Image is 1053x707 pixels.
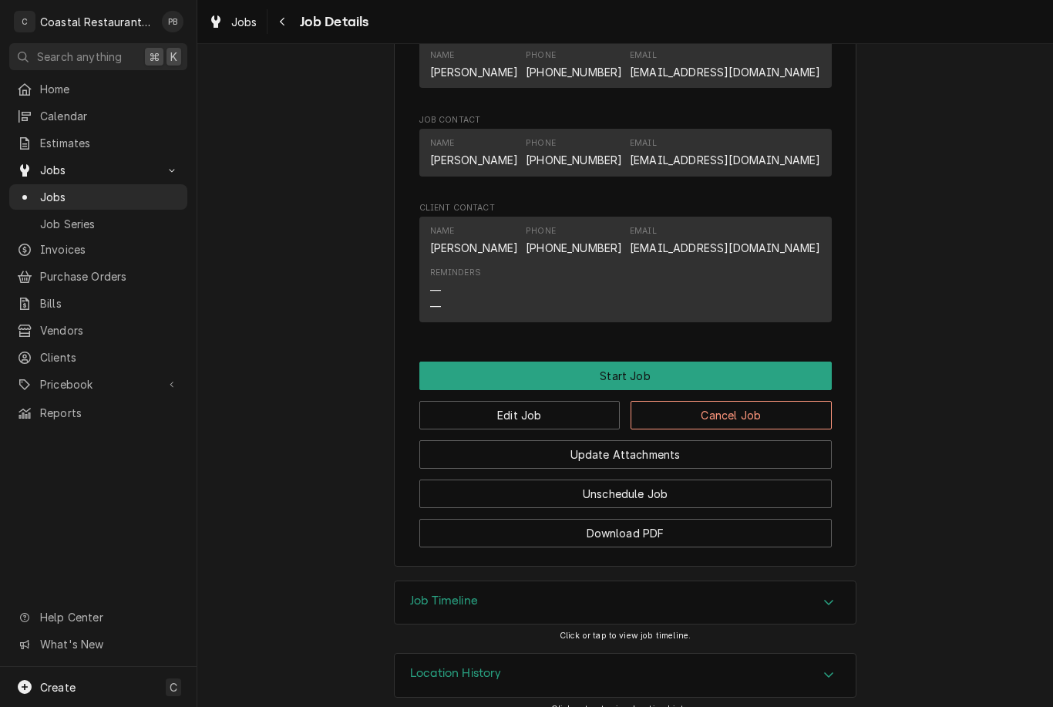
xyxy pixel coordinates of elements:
[9,211,187,237] a: Job Series
[395,581,856,625] div: Accordion Header
[40,681,76,694] span: Create
[630,153,820,167] a: [EMAIL_ADDRESS][DOMAIN_NAME]
[419,41,832,88] div: Contact
[162,11,183,32] div: PB
[9,264,187,289] a: Purchase Orders
[395,654,856,697] button: Accordion Details Expand Trigger
[419,129,832,183] div: Job Contact List
[419,429,832,469] div: Button Group Row
[419,41,832,95] div: Job Reporter List
[430,282,441,298] div: —
[419,362,832,547] div: Button Group
[394,653,856,698] div: Location History
[430,225,455,237] div: Name
[430,137,455,150] div: Name
[419,217,832,322] div: Contact
[9,318,187,343] a: Vendors
[40,376,156,392] span: Pricebook
[9,604,187,630] a: Go to Help Center
[526,66,622,79] a: [PHONE_NUMBER]
[9,345,187,370] a: Clients
[40,636,178,652] span: What's New
[526,49,556,62] div: Phone
[630,137,657,150] div: Email
[419,362,832,390] div: Button Group Row
[630,225,820,256] div: Email
[410,666,502,681] h3: Location History
[170,49,177,65] span: K
[419,26,832,96] div: Job Reporter
[419,202,832,214] span: Client Contact
[419,114,832,126] span: Job Contact
[170,679,177,695] span: C
[430,49,519,80] div: Name
[430,267,481,314] div: Reminders
[9,184,187,210] a: Jobs
[419,202,832,329] div: Client Contact
[40,609,178,625] span: Help Center
[162,11,183,32] div: Phill Blush's Avatar
[9,631,187,657] a: Go to What's New
[430,49,455,62] div: Name
[40,322,180,338] span: Vendors
[630,49,820,80] div: Email
[419,469,832,508] div: Button Group Row
[419,362,832,390] button: Start Job
[149,49,160,65] span: ⌘
[526,137,556,150] div: Phone
[410,594,478,608] h3: Job Timeline
[395,581,856,625] button: Accordion Details Expand Trigger
[526,153,622,167] a: [PHONE_NUMBER]
[419,401,621,429] button: Edit Job
[430,137,519,168] div: Name
[40,216,180,232] span: Job Series
[526,241,622,254] a: [PHONE_NUMBER]
[526,225,622,256] div: Phone
[37,49,122,65] span: Search anything
[9,76,187,102] a: Home
[9,103,187,129] a: Calendar
[9,400,187,426] a: Reports
[419,440,832,469] button: Update Attachments
[9,372,187,397] a: Go to Pricebook
[40,162,156,178] span: Jobs
[395,654,856,697] div: Accordion Header
[394,581,856,625] div: Job Timeline
[419,217,832,329] div: Client Contact List
[430,267,481,279] div: Reminders
[14,11,35,32] div: C
[526,49,622,80] div: Phone
[430,225,519,256] div: Name
[40,268,180,284] span: Purchase Orders
[40,135,180,151] span: Estimates
[630,137,820,168] div: Email
[202,9,264,35] a: Jobs
[430,64,519,80] div: [PERSON_NAME]
[9,43,187,70] button: Search anything⌘K
[419,480,832,508] button: Unschedule Job
[631,401,832,429] button: Cancel Job
[9,130,187,156] a: Estimates
[40,405,180,421] span: Reports
[9,237,187,262] a: Invoices
[295,12,369,32] span: Job Details
[630,49,657,62] div: Email
[271,9,295,34] button: Navigate back
[630,66,820,79] a: [EMAIL_ADDRESS][DOMAIN_NAME]
[630,225,657,237] div: Email
[40,241,180,258] span: Invoices
[9,291,187,316] a: Bills
[40,349,180,365] span: Clients
[419,114,832,183] div: Job Contact
[40,189,180,205] span: Jobs
[526,137,622,168] div: Phone
[231,14,257,30] span: Jobs
[630,241,820,254] a: [EMAIL_ADDRESS][DOMAIN_NAME]
[40,14,153,30] div: Coastal Restaurant Repair
[40,295,180,311] span: Bills
[419,519,832,547] button: Download PDF
[40,81,180,97] span: Home
[430,298,441,315] div: —
[9,157,187,183] a: Go to Jobs
[419,129,832,176] div: Contact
